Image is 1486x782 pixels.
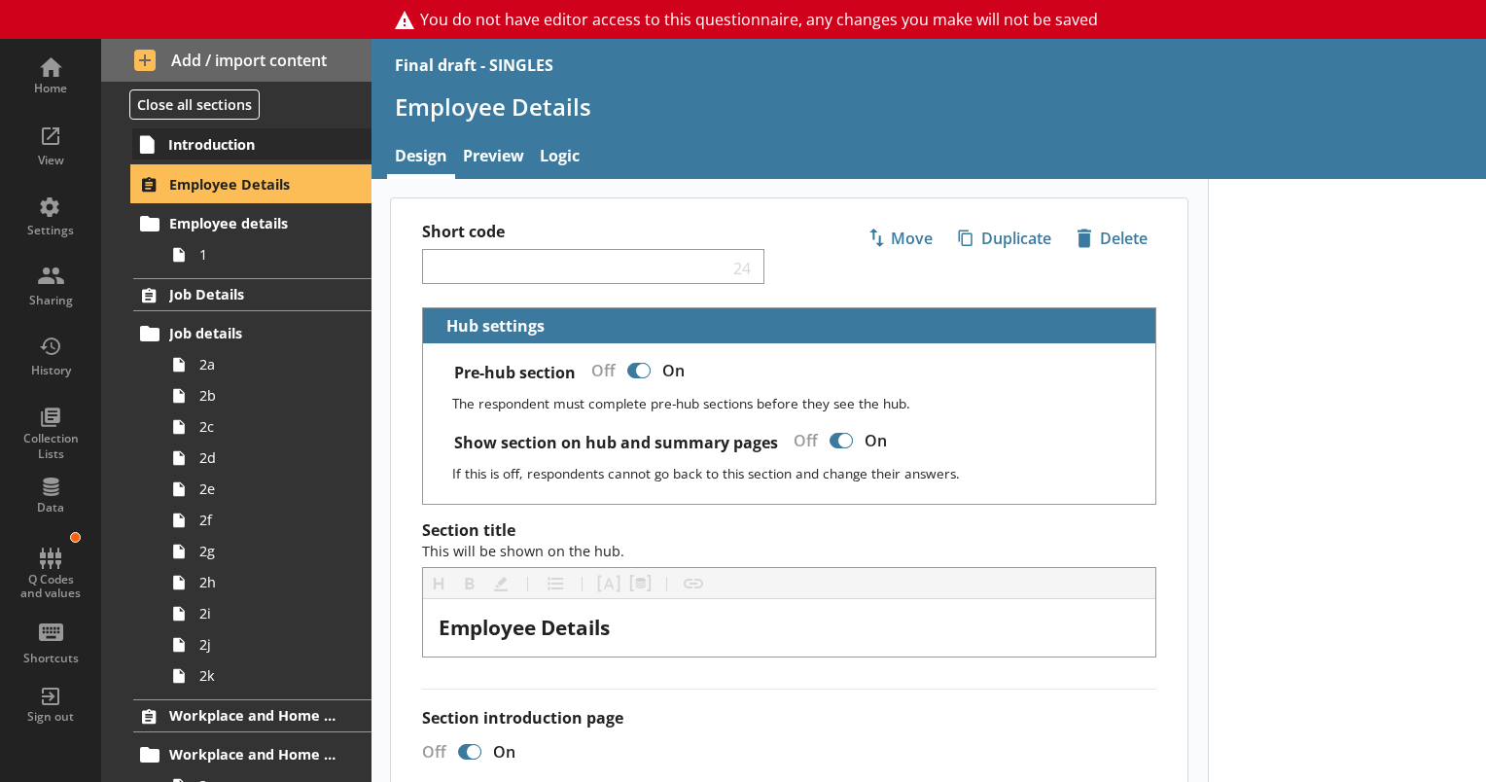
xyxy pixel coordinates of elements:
[199,542,345,560] span: 2g
[199,480,345,498] span: 2e
[142,208,371,270] li: Employee details1
[133,318,371,349] a: Job details
[133,278,371,311] a: Job Details
[422,222,790,242] label: Short code
[163,629,371,660] a: 2j
[169,324,337,342] span: Job details
[950,223,1059,254] span: Duplicate
[452,394,1141,412] p: The respondent must complete pre-hub sections before they see the hub.
[133,208,371,239] a: Employee details
[199,573,345,591] span: 2h
[395,91,1463,122] h1: Employee Details
[199,448,345,467] span: 2d
[17,363,85,378] div: History
[387,137,455,179] a: Design
[1069,223,1155,254] span: Delete
[17,153,85,168] div: View
[169,285,337,303] span: Job Details
[17,500,85,515] div: Data
[163,239,371,270] a: 1
[729,258,757,276] span: 24
[778,424,826,458] div: Off
[169,706,337,725] span: Workplace and Home Postcodes
[199,245,345,264] span: 1
[17,293,85,308] div: Sharing
[17,81,85,96] div: Home
[134,50,339,71] span: Add / import content
[395,54,553,76] div: Final draft - SINGLES
[163,660,371,692] a: 2k
[17,651,85,666] div: Shortcuts
[163,598,371,629] a: 2i
[199,511,345,529] span: 2f
[17,223,85,238] div: Settings
[422,542,624,560] span: This will be shown on the hub.
[199,355,345,373] span: 2a
[532,137,587,179] a: Logic
[455,137,532,179] a: Preview
[169,214,337,232] span: Employee details
[199,417,345,436] span: 2c
[133,167,371,200] a: Employee Details
[163,536,371,567] a: 2g
[949,222,1060,255] button: Duplicate
[485,741,531,763] div: On
[169,745,337,764] span: Workplace and Home Postcodes
[101,167,371,269] li: Employee DetailsEmployee details1
[163,505,371,536] a: 2f
[199,666,345,685] span: 2k
[422,519,624,561] span: Section title
[422,708,1156,729] label: Section introduction page
[168,135,337,154] span: Introduction
[101,278,371,692] li: Job DetailsJob details2a2b2c2d2e2f2g2h2i2j2k
[101,39,371,82] button: Add / import content
[163,443,371,474] a: 2d
[1068,222,1156,255] button: Delete
[17,431,85,461] div: Collection Lists
[860,223,940,254] span: Move
[17,573,85,601] div: Q Codes and values
[452,464,1141,482] p: If this is off, respondents cannot go back to this section and change their answers.
[142,318,371,692] li: Job details2a2b2c2d2e2f2g2h2i2j2k
[133,739,371,770] a: Workplace and Home Postcodes
[163,411,371,443] a: 2c
[163,349,371,380] a: 2a
[199,604,345,622] span: 2i
[133,699,371,732] a: Workplace and Home Postcodes
[655,354,700,388] div: On
[576,354,623,388] div: Off
[163,380,371,411] a: 2b
[199,635,345,654] span: 2j
[857,424,902,458] div: On
[129,89,260,120] button: Close all sections
[407,741,454,763] div: Off
[199,386,345,405] span: 2b
[163,567,371,598] a: 2h
[439,615,1140,641] div: [object Object]
[431,308,548,342] button: Hub settings
[169,175,337,194] span: Employee Details
[132,128,371,160] a: Introduction
[17,709,85,725] div: Sign out
[454,363,576,383] label: Pre-hub section
[454,433,778,453] label: Show section on hub and summary pages
[439,614,610,641] span: Employee Details
[859,222,941,255] button: Move
[163,474,371,505] a: 2e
